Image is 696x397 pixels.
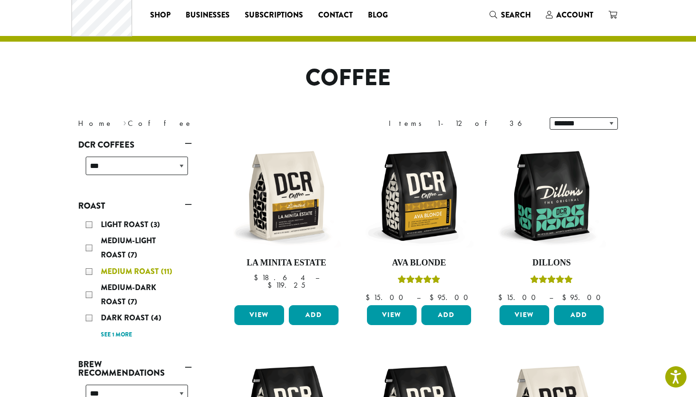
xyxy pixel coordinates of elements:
div: Items 1-12 of 36 [389,118,535,129]
span: $ [366,292,374,302]
button: Add [421,305,471,325]
img: DCR-12oz-La-Minita-Estate-Stock-scaled.png [232,141,341,250]
a: DCR Coffees [78,137,192,153]
span: – [417,292,420,302]
span: – [315,273,319,282]
span: – [549,292,553,302]
div: Rated 5.00 out of 5 [530,274,573,288]
a: View [367,305,417,325]
button: Add [554,305,604,325]
img: DCR-12oz-Dillons-Stock-scaled.png [497,141,606,250]
div: Roast [78,214,192,345]
span: Contact [318,9,353,21]
a: Ava BlondeRated 5.00 out of 5 [365,141,473,301]
span: (7) [128,249,137,260]
bdi: 15.00 [366,292,408,302]
bdi: 95.00 [562,292,605,302]
span: (7) [128,296,137,307]
div: DCR Coffees [78,153,192,186]
span: Search [501,9,531,20]
a: Home [78,118,113,128]
bdi: 95.00 [429,292,473,302]
span: Account [556,9,593,20]
a: Shop [143,8,178,23]
span: (11) [161,266,172,277]
span: Subscriptions [245,9,303,21]
span: Blog [368,9,388,21]
a: DillonsRated 5.00 out of 5 [497,141,606,301]
bdi: 18.64 [254,273,306,282]
span: Light Roast [101,219,151,230]
span: Medium Roast [101,266,161,277]
a: View [500,305,549,325]
h4: Ava Blonde [365,258,473,268]
span: $ [429,292,437,302]
span: Medium-Light Roast [101,235,156,260]
a: See 1 more [101,330,132,340]
h4: La Minita Estate [232,258,341,268]
a: Brew Recommendations [78,356,192,381]
a: Roast [78,198,192,214]
span: $ [268,280,276,290]
span: (3) [151,219,160,230]
bdi: 15.00 [498,292,540,302]
span: Dark Roast [101,312,151,323]
h1: Coffee [71,64,625,92]
span: (4) [151,312,161,323]
a: La Minita Estate [232,141,341,301]
span: $ [254,273,262,282]
span: $ [498,292,506,302]
span: Shop [150,9,170,21]
span: › [123,115,126,129]
nav: Breadcrumb [78,118,334,129]
span: Businesses [186,9,230,21]
div: Rated 5.00 out of 5 [398,274,440,288]
a: View [234,305,284,325]
bdi: 119.25 [268,280,305,290]
a: Search [482,7,538,23]
button: Add [289,305,339,325]
img: DCR-12oz-Ava-Blonde-Stock-scaled.png [365,141,473,250]
span: $ [562,292,570,302]
h4: Dillons [497,258,606,268]
span: Medium-Dark Roast [101,282,156,307]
